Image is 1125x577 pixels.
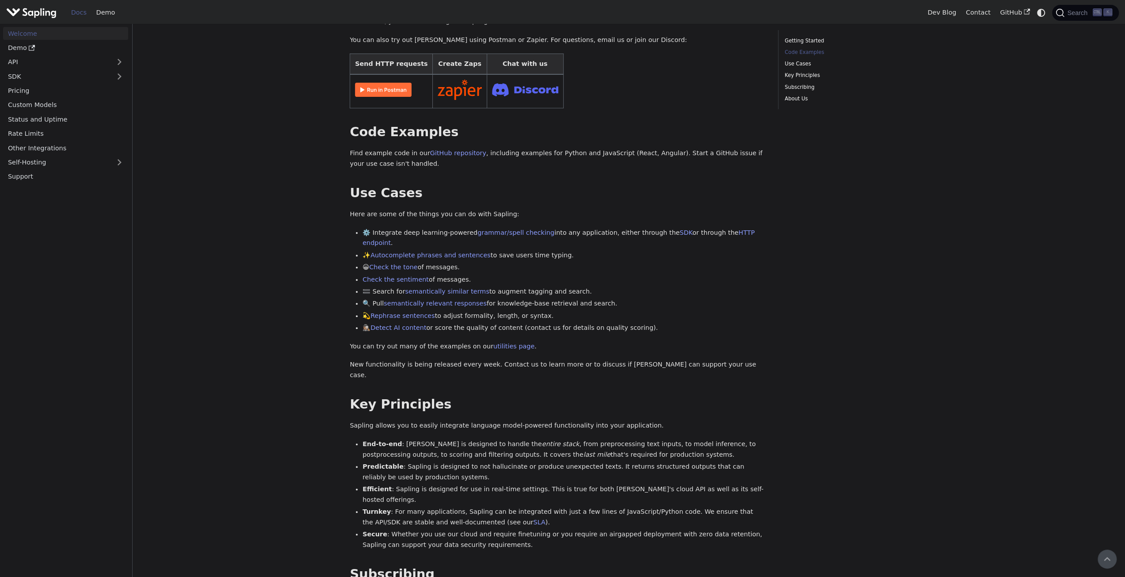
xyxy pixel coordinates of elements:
[1098,550,1117,569] button: Scroll back to top
[3,113,128,126] a: Status and Uptime
[1052,5,1118,21] button: Search (Ctrl+K)
[370,324,426,331] a: Detect AI content
[362,439,765,460] li: : [PERSON_NAME] is designed to handle the , from preprocessing text inputs, to model inference, t...
[362,262,765,273] li: 😀 of messages.
[362,485,392,493] strong: Efficient
[362,531,387,538] strong: Secure
[3,127,128,140] a: Rate Limits
[350,359,765,381] p: New functionality is being released every week. Contact us to learn more or to discuss if [PERSON...
[3,84,128,97] a: Pricing
[6,6,60,19] a: Sapling.ai
[1035,6,1048,19] button: Switch between dark and light mode (currently system mode)
[961,6,995,19] a: Contact
[362,440,402,447] strong: End-to-end
[492,80,558,99] img: Join Discord
[66,6,92,19] a: Docs
[350,53,433,74] th: Send HTTP requests
[542,440,580,447] em: entire stack
[92,6,120,19] a: Demo
[785,83,904,92] a: Subscribing
[6,6,57,19] img: Sapling.ai
[362,462,765,483] li: : Sapling is designed to not hallucinate or produce unexpected texts. It returns structured outpu...
[362,275,765,285] li: of messages.
[362,311,765,321] li: 💫 to adjust formality, length, or syntax.
[583,451,610,458] em: last mile
[3,99,128,111] a: Custom Models
[362,228,765,249] li: ⚙️ Integrate deep learning-powered into any application, either through the or through the .
[1064,9,1093,16] span: Search
[362,463,404,470] strong: Predictable
[350,148,765,169] p: Find example code in our , including examples for Python and JavaScript (React, Angular). Start a...
[1103,8,1112,16] kbd: K
[350,209,765,220] p: Here are some of the things you can do with Sapling:
[995,6,1034,19] a: GitHub
[785,48,904,57] a: Code Examples
[362,298,765,309] li: 🔍 Pull for knowledge-base retrieval and search.
[3,42,128,54] a: Demo
[477,229,554,236] a: grammar/spell checking
[362,287,765,297] li: 🟰 Search for to augment tagging and search.
[433,53,487,74] th: Create Zaps
[785,37,904,45] a: Getting Started
[350,397,765,413] h2: Key Principles
[785,95,904,103] a: About Us
[355,83,412,97] img: Run in Postman
[362,529,765,550] li: : Whether you use our cloud and require finetuning or you require an airgapped deployment with ze...
[370,312,435,319] a: Rephrase sentences
[362,507,765,528] li: : For many applications, Sapling can be integrated with just a few lines of JavaScript/Python cod...
[369,264,417,271] a: Check the tone
[384,300,487,307] a: semantically relevant responses
[3,170,128,183] a: Support
[362,484,765,505] li: : Sapling is designed for use in real-time settings. This is true for both [PERSON_NAME]'s cloud ...
[350,185,765,201] h2: Use Cases
[493,343,534,350] a: utilities page
[3,56,111,69] a: API
[370,252,491,259] a: Autocomplete phrases and sentences
[111,70,128,83] button: Expand sidebar category 'SDK'
[350,124,765,140] h2: Code Examples
[362,250,765,261] li: ✨ to save users time typing.
[430,149,486,157] a: GitHub repository
[438,80,482,100] img: Connect in Zapier
[785,71,904,80] a: Key Principles
[533,519,545,526] a: SLA
[3,141,128,154] a: Other Integrations
[785,60,904,68] a: Use Cases
[3,156,128,169] a: Self-Hosting
[3,27,128,40] a: Welcome
[111,56,128,69] button: Expand sidebar category 'API'
[350,35,765,46] p: You can also try out [PERSON_NAME] using Postman or Zapier. For questions, email us or join our D...
[362,508,391,515] strong: Turnkey
[350,420,765,431] p: Sapling allows you to easily integrate language model-powered functionality into your application.
[362,276,429,283] a: Check the sentiment
[405,288,489,295] a: semantically similar terms
[350,341,765,352] p: You can try out many of the examples on our .
[362,323,765,333] li: 🕵🏽‍♀️ or score the quality of content (contact us for details on quality scoring).
[923,6,961,19] a: Dev Blog
[3,70,111,83] a: SDK
[679,229,692,236] a: SDK
[487,53,563,74] th: Chat with us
